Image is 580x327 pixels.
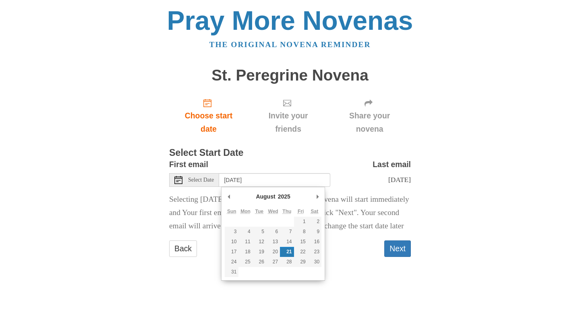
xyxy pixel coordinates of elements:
[280,237,294,247] button: 14
[169,158,208,171] label: First email
[253,237,266,247] button: 12
[280,257,294,267] button: 28
[177,109,240,136] span: Choose start date
[311,209,319,214] abbr: Saturday
[253,227,266,237] button: 5
[308,237,321,247] button: 16
[294,237,308,247] button: 15
[280,247,294,257] button: 21
[308,217,321,227] button: 2
[282,209,291,214] abbr: Thursday
[294,257,308,267] button: 29
[266,247,280,257] button: 20
[373,158,411,171] label: Last email
[266,257,280,267] button: 27
[336,109,403,136] span: Share your novena
[298,209,304,214] abbr: Friday
[169,92,248,140] a: Choose start date
[238,237,252,247] button: 11
[256,109,320,136] span: Invite your friends
[313,190,321,203] button: Next Month
[253,247,266,257] button: 19
[209,40,371,49] a: The original novena reminder
[227,209,236,214] abbr: Sunday
[240,209,251,214] abbr: Monday
[384,240,411,257] button: Next
[225,227,238,237] button: 3
[225,237,238,247] button: 10
[266,237,280,247] button: 13
[308,247,321,257] button: 23
[255,190,276,203] div: August
[308,257,321,267] button: 30
[188,177,214,183] span: Select Date
[169,240,197,257] a: Back
[294,217,308,227] button: 1
[248,92,328,140] div: Click "Next" to confirm your start date first.
[277,190,292,203] div: 2025
[253,257,266,267] button: 26
[388,176,411,184] span: [DATE]
[225,190,233,203] button: Previous Month
[169,148,411,158] h3: Select Start Date
[169,67,411,84] h1: St. Peregrine Novena
[255,209,263,214] abbr: Tuesday
[280,227,294,237] button: 7
[238,247,252,257] button: 18
[169,193,411,233] p: Selecting [DATE] as the start date means Your novena will start immediately and Your first email ...
[308,227,321,237] button: 9
[238,257,252,267] button: 25
[266,227,280,237] button: 6
[225,257,238,267] button: 24
[219,173,330,187] input: Use the arrow keys to pick a date
[167,6,413,35] a: Pray More Novenas
[328,92,411,140] div: Click "Next" to confirm your start date first.
[268,209,278,214] abbr: Wednesday
[294,227,308,237] button: 8
[225,267,238,277] button: 31
[238,227,252,237] button: 4
[225,247,238,257] button: 17
[294,247,308,257] button: 22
